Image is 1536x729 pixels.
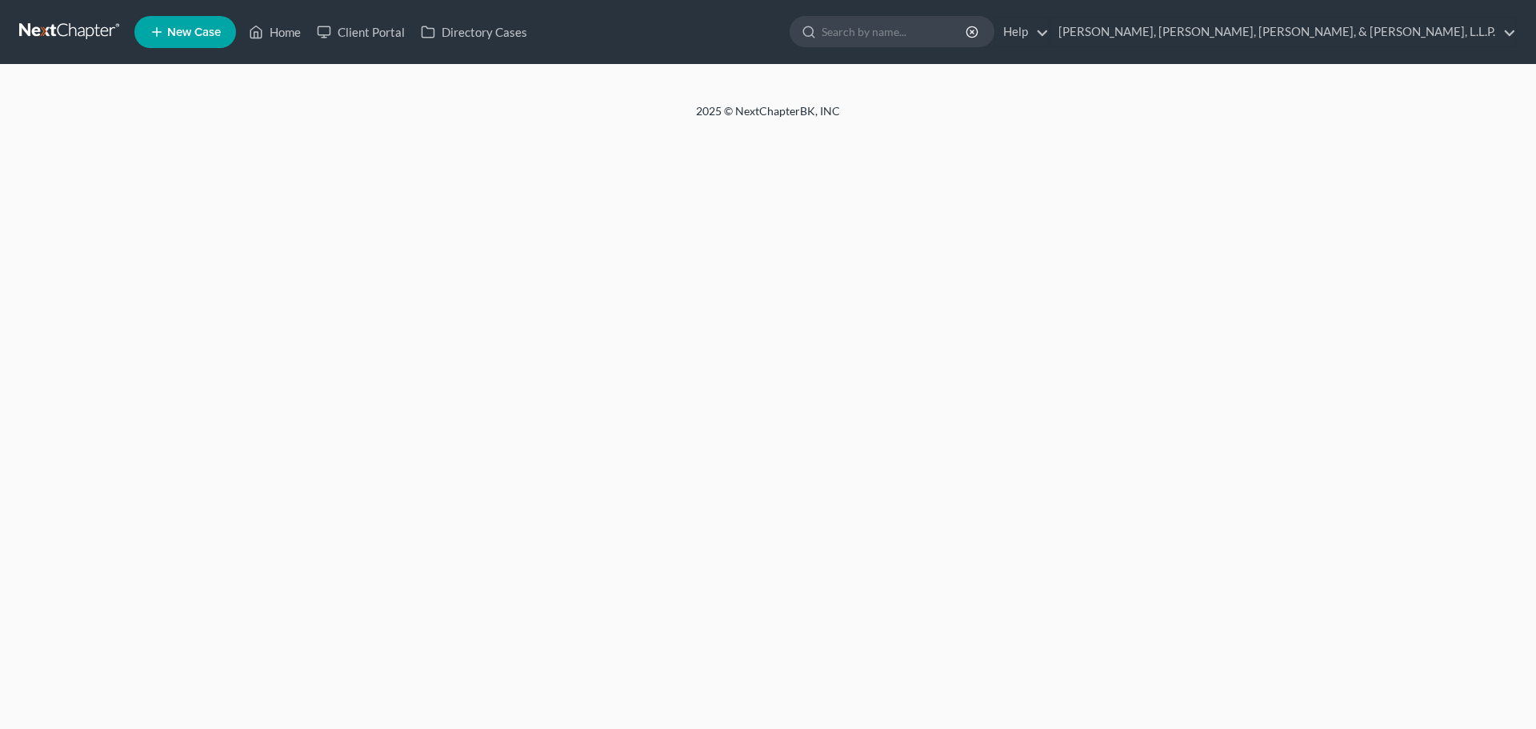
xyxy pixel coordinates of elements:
[995,18,1049,46] a: Help
[241,18,309,46] a: Home
[312,103,1224,132] div: 2025 © NextChapterBK, INC
[167,26,221,38] span: New Case
[413,18,535,46] a: Directory Cases
[1050,18,1516,46] a: [PERSON_NAME], [PERSON_NAME], [PERSON_NAME], & [PERSON_NAME], L.L.P.
[822,17,968,46] input: Search by name...
[309,18,413,46] a: Client Portal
